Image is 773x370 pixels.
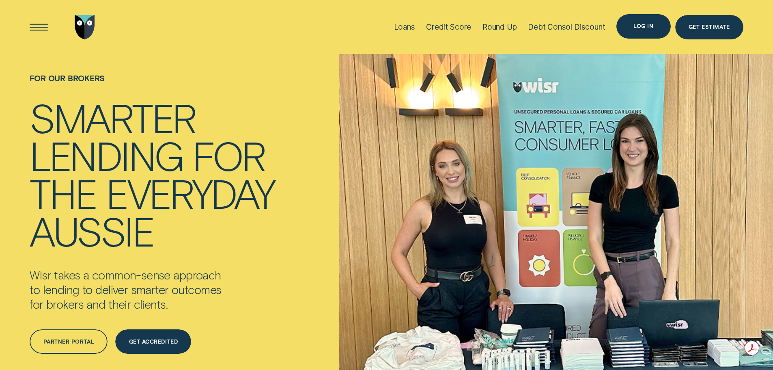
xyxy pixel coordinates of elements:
div: Debt Consol Discount [528,22,605,32]
a: Partner Portal [30,329,108,354]
div: everyday [106,174,274,212]
div: Round Up [482,22,517,32]
p: Wisr takes a common-sense approach to lending to deliver smarter outcomes for brokers and their c... [30,268,264,312]
button: Open Menu [27,15,51,39]
div: for [192,136,265,174]
a: Get Accredited [115,329,191,354]
button: Log in [616,14,670,39]
h1: For Our Brokers [30,74,274,98]
div: Smarter [30,98,196,136]
div: Aussie [30,212,153,249]
div: Log in [633,24,653,29]
div: Credit Score [426,22,471,32]
img: Wisr [75,15,95,39]
div: the [30,174,97,212]
a: Get Estimate [675,15,743,39]
h4: Smarter lending for the everyday Aussie [30,98,274,249]
div: lending [30,136,183,174]
div: Loans [394,22,415,32]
